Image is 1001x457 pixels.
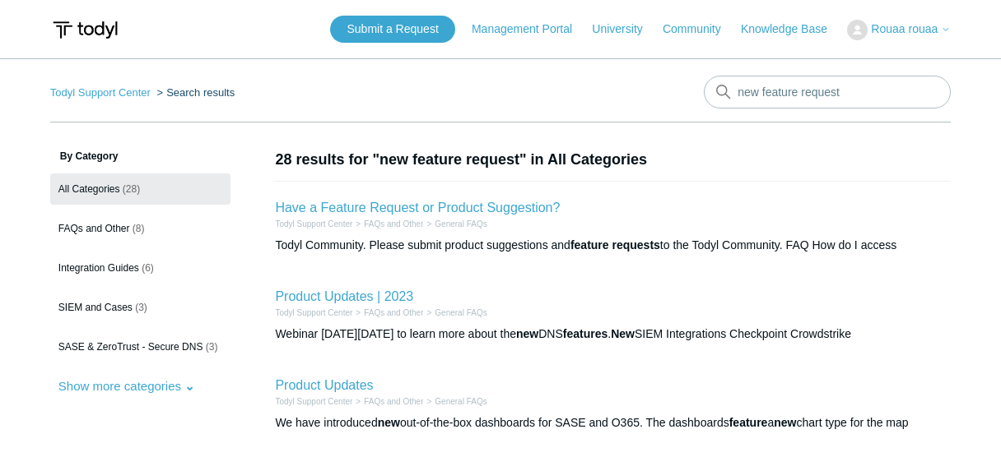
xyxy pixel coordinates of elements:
a: General FAQs [435,219,487,228]
span: Rouaa rouaa [871,22,938,35]
em: new [516,327,538,340]
img: Todyl Support Center Help Center home page [50,15,120,45]
li: Todyl Support Center [275,307,352,319]
li: Search results [154,86,235,99]
li: General FAQs [423,395,487,408]
div: Webinar [DATE][DATE] to learn more about the DNS . SIEM Integrations Checkpoint Crowdstrike [275,325,951,343]
a: Management Portal [472,21,589,38]
a: FAQs and Other [364,308,423,317]
a: General FAQs [435,308,487,317]
a: Todyl Support Center [50,86,151,99]
li: FAQs and Other [352,218,423,230]
span: (28) [123,183,140,195]
a: Todyl Support Center [275,397,352,406]
a: All Categories (28) [50,173,230,205]
button: Show more categories [50,371,203,401]
a: Submit a Request [330,16,454,43]
a: Integration Guides (6) [50,252,230,284]
em: features [563,327,608,340]
a: General FAQs [435,397,487,406]
a: Todyl Support Center [275,308,352,317]
h1: 28 results for "new feature request" in All Categories [275,149,951,171]
a: Todyl Support Center [275,219,352,228]
a: Have a Feature Request or Product Suggestion? [275,201,560,215]
span: FAQs and Other [58,223,130,234]
em: new [378,416,400,429]
a: Product Updates | 2023 [275,289,413,303]
span: (6) [142,262,154,274]
span: SASE & ZeroTrust - Secure DNS [58,341,203,353]
span: (3) [206,341,218,353]
button: Rouaa rouaa [847,20,951,40]
a: Community [663,21,738,38]
span: SIEM and Cases [58,302,133,313]
a: SIEM and Cases (3) [50,292,230,323]
li: Todyl Support Center [275,395,352,408]
li: General FAQs [423,218,487,230]
li: Todyl Support Center [275,218,352,230]
li: FAQs and Other [352,307,423,319]
div: We have introduced out-of-the-box dashboards for SASE and O365. The dashboards a chart type for t... [275,414,951,432]
span: (8) [133,223,145,234]
a: SASE & ZeroTrust - Secure DNS (3) [50,331,230,362]
a: FAQs and Other [364,397,423,406]
a: FAQs and Other [364,219,423,228]
a: FAQs and Other (8) [50,213,230,244]
div: Todyl Community. Please submit product suggestions and to the Todyl Community. FAQ How do I access [275,237,951,254]
li: Todyl Support Center [50,86,154,99]
em: feature [729,416,768,429]
li: General FAQs [423,307,487,319]
a: Product Updates [275,378,373,392]
input: Search [704,76,951,108]
span: All Categories [58,183,120,195]
h3: By Category [50,149,230,164]
li: FAQs and Other [352,395,423,408]
span: (3) [135,302,147,313]
a: University [592,21,659,38]
em: feature [570,238,609,252]
a: Knowledge Base [741,21,844,38]
em: New [611,327,635,340]
em: requests [612,238,659,252]
span: Integration Guides [58,262,139,274]
em: new [774,416,796,429]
